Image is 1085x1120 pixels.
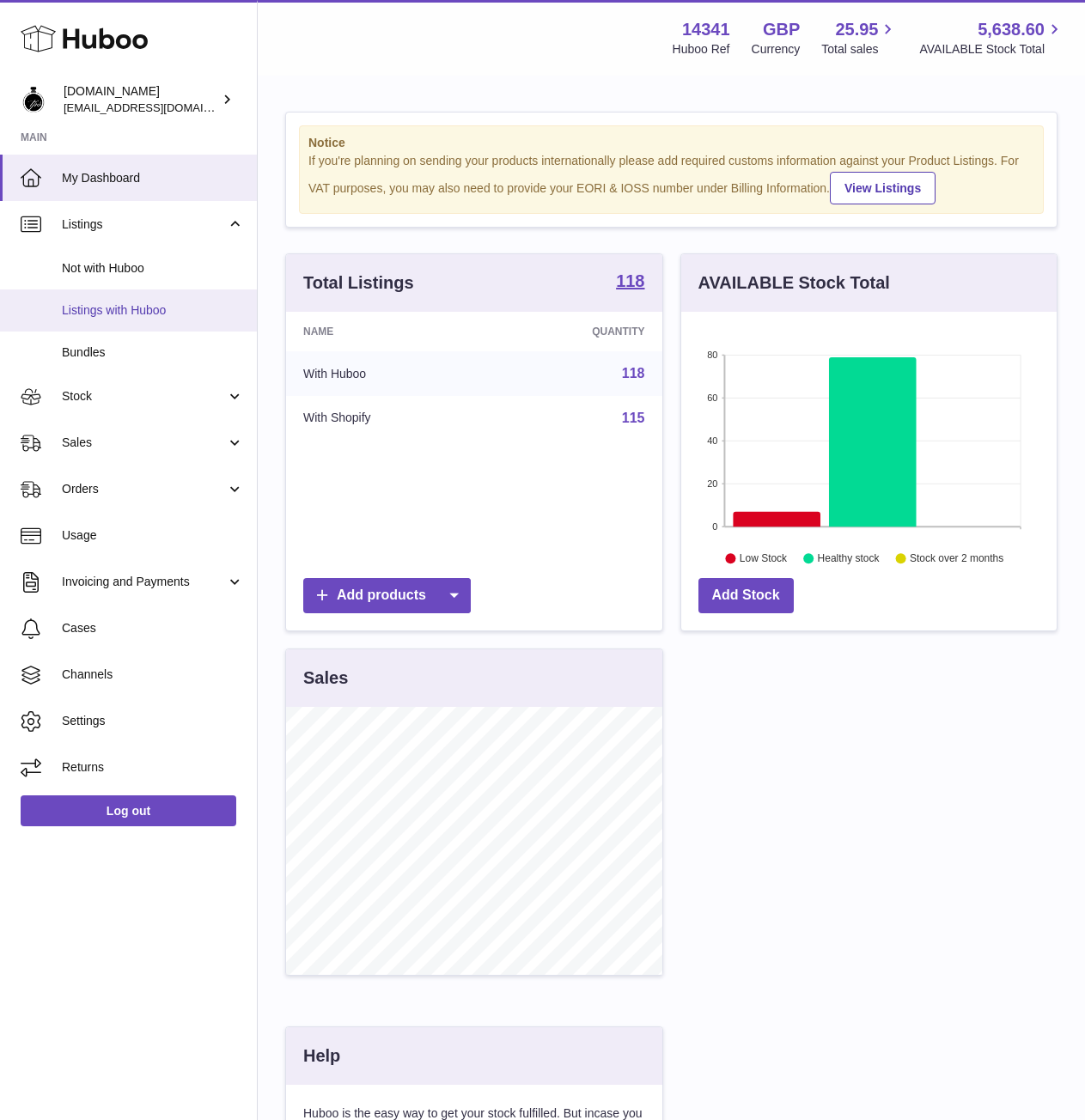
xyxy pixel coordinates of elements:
[707,435,717,446] text: 40
[308,153,1034,204] div: If you're planning on sending your products internationally please add required customs informati...
[707,393,717,403] text: 60
[62,759,244,776] span: Returns
[821,18,898,58] a: 25.95 Total sales
[821,41,898,58] span: Total sales
[763,18,800,41] strong: GBP
[707,350,717,360] text: 80
[622,366,645,380] a: 118
[286,396,489,441] td: With Shopify
[673,41,730,58] div: Huboo Ref
[739,552,787,564] text: Low Stock
[616,272,644,293] a: 118
[21,87,46,113] img: theperfumesampler@gmail.com
[62,527,244,544] span: Usage
[286,312,489,351] th: Name
[752,41,801,58] div: Currency
[303,1044,340,1068] h3: Help
[21,795,236,826] a: Log out
[303,271,414,295] h3: Total Listings
[62,260,244,277] span: Not with Huboo
[919,18,1064,58] a: 5,638.60 AVAILABLE Stock Total
[919,41,1064,58] span: AVAILABLE Stock Total
[62,667,244,683] span: Channels
[978,18,1045,41] span: 5,638.60
[817,552,880,564] text: Healthy stock
[835,18,878,41] span: 25.95
[62,574,226,590] span: Invoicing and Payments
[62,302,244,319] span: Listings with Huboo
[62,435,226,451] span: Sales
[62,481,226,497] span: Orders
[62,170,244,186] span: My Dashboard
[62,216,226,233] span: Listings
[698,578,794,613] a: Add Stock
[682,18,730,41] strong: 14341
[622,411,645,425] a: 115
[303,578,471,613] a: Add products
[303,667,348,690] h3: Sales
[62,344,244,361] span: Bundles
[64,100,253,114] span: [EMAIL_ADDRESS][DOMAIN_NAME]
[698,271,890,295] h3: AVAILABLE Stock Total
[308,135,1034,151] strong: Notice
[286,351,489,396] td: With Huboo
[489,312,662,351] th: Quantity
[707,478,717,489] text: 20
[62,713,244,729] span: Settings
[910,552,1003,564] text: Stock over 2 months
[64,83,218,116] div: [DOMAIN_NAME]
[616,272,644,289] strong: 118
[62,388,226,405] span: Stock
[62,620,244,636] span: Cases
[830,172,936,204] a: View Listings
[712,521,717,532] text: 0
